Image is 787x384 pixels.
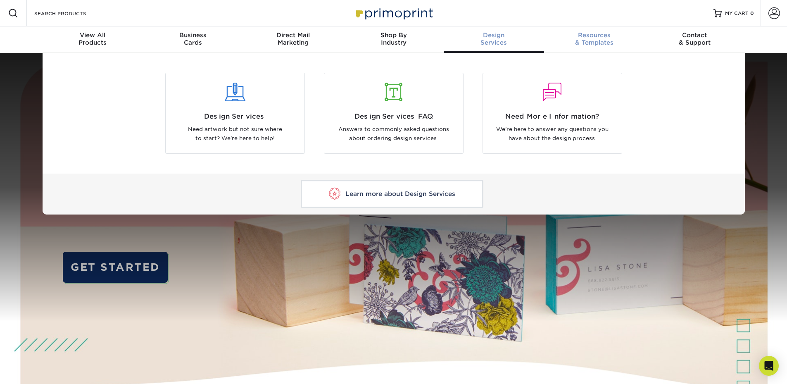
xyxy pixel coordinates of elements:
[33,8,114,18] input: SEARCH PRODUCTS.....
[301,180,483,208] a: Learn more about Design Services
[644,31,745,46] div: & Support
[544,31,644,46] div: & Templates
[444,26,544,53] a: DesignServices
[143,31,243,39] span: Business
[172,112,298,122] span: Design Services
[143,31,243,46] div: Cards
[544,31,644,39] span: Resources
[343,26,444,53] a: Shop ByIndustry
[243,26,343,53] a: Direct MailMarketing
[489,125,616,143] p: We're here to answer any questions you have about the design process.
[172,125,298,143] p: Need artwork but not sure where to start? We're here to help!
[544,26,644,53] a: Resources& Templates
[162,73,308,154] a: Design Services Need artwork but not sure where to start? We're here to help!
[644,31,745,39] span: Contact
[330,112,457,122] span: Design Services FAQ
[759,356,779,376] div: Open Intercom Messenger
[352,4,435,22] img: Primoprint
[143,26,243,53] a: BusinessCards
[43,26,143,53] a: View AllProducts
[243,31,343,39] span: Direct Mail
[444,31,544,46] div: Services
[489,112,616,122] span: Need More Information?
[330,125,457,143] p: Answers to commonly asked questions about ordering design services.
[725,10,749,17] span: MY CART
[321,73,467,154] a: Design Services FAQ Answers to commonly asked questions about ordering design services.
[43,31,143,39] span: View All
[644,26,745,53] a: Contact& Support
[479,73,625,154] a: Need More Information? We're here to answer any questions you have about the design process.
[750,10,754,16] span: 0
[345,190,455,198] span: Learn more about Design Services
[43,31,143,46] div: Products
[243,31,343,46] div: Marketing
[343,31,444,39] span: Shop By
[343,31,444,46] div: Industry
[444,31,544,39] span: Design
